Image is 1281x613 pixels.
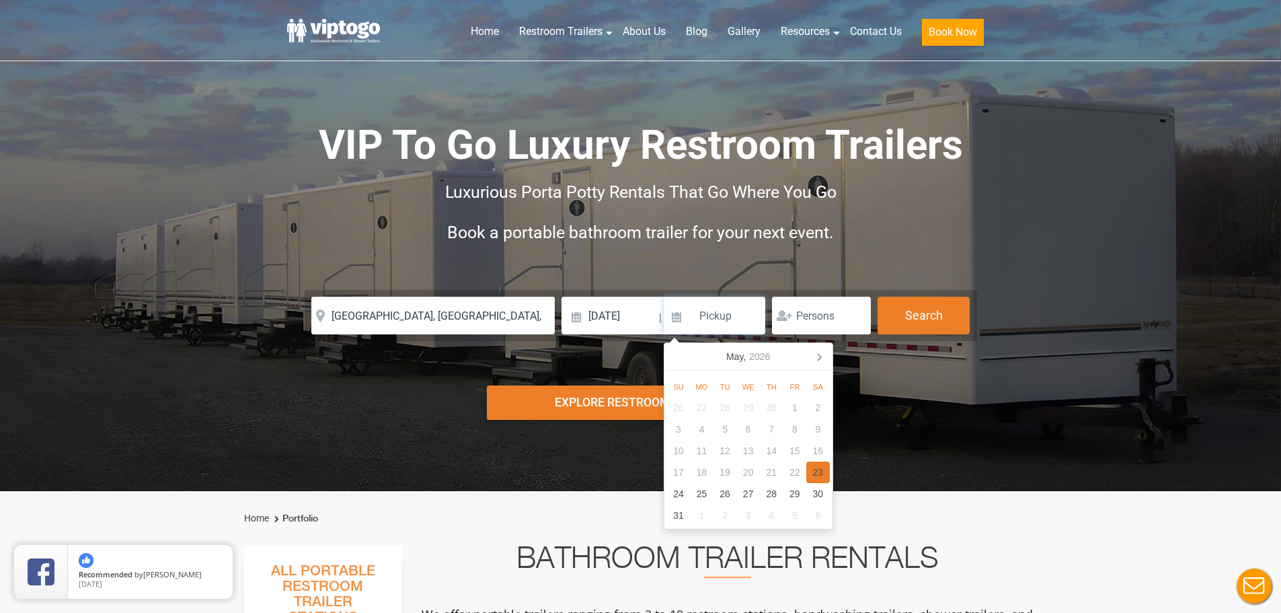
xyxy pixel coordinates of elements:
div: May, [721,346,775,367]
div: 22 [783,462,807,483]
div: 2 [806,397,830,419]
div: 12 [713,440,737,462]
div: 28 [760,483,783,505]
div: 27 [736,483,760,505]
div: 5 [783,505,807,526]
div: 1 [690,505,713,526]
div: 24 [667,483,691,505]
div: Fr [783,379,807,395]
img: Review Rating [28,558,54,585]
div: We [736,379,760,395]
a: Gallery [717,17,771,46]
div: 10 [667,440,691,462]
a: Contact Us [840,17,912,46]
div: 31 [667,505,691,526]
button: Search [878,297,970,334]
span: | [659,297,662,340]
img: thumbs up icon [79,553,93,568]
div: 9 [806,419,830,440]
div: 1 [783,397,807,419]
div: 20 [736,462,760,483]
div: 29 [736,397,760,419]
span: VIP To Go Luxury Restroom Trailers [319,121,963,169]
div: Sa [806,379,830,395]
span: Recommended [79,569,132,579]
input: Persons [772,297,871,334]
input: Delivery [561,297,658,334]
div: 28 [713,397,737,419]
span: by [79,571,222,580]
div: 2 [713,505,737,526]
h2: Bathroom Trailer Rentals [420,546,1035,578]
span: [DATE] [79,579,102,589]
a: Book Now [912,17,994,54]
a: Restroom Trailers [509,17,613,46]
span: [PERSON_NAME] [143,569,202,579]
div: 14 [760,440,783,462]
input: Where do you need your restroom? [311,297,555,334]
div: 30 [806,483,830,505]
a: Home [244,513,269,524]
div: Mo [690,379,713,395]
div: 18 [690,462,713,483]
div: 8 [783,419,807,440]
div: Su [667,379,691,395]
li: Portfolio [271,511,318,527]
div: 3 [667,419,691,440]
div: 3 [736,505,760,526]
div: Explore Restroom Trailers [487,386,794,420]
div: 30 [760,397,783,419]
div: 25 [690,483,713,505]
div: 6 [736,419,760,440]
div: Th [760,379,783,395]
span: Book a portable bathroom trailer for your next event. [447,223,834,242]
div: 17 [667,462,691,483]
a: About Us [613,17,676,46]
a: Blog [676,17,717,46]
button: Live Chat [1227,559,1281,613]
div: 5 [713,419,737,440]
div: 11 [690,440,713,462]
div: 16 [806,440,830,462]
div: 21 [760,462,783,483]
button: Book Now [922,19,984,46]
div: 15 [783,440,807,462]
input: Pickup [664,297,766,334]
div: 26 [667,397,691,419]
a: Resources [771,17,840,46]
div: 19 [713,462,737,483]
i: 2026 [749,349,770,365]
div: 26 [713,483,737,505]
div: 4 [760,505,783,526]
div: 6 [806,505,830,526]
div: 29 [783,483,807,505]
div: 27 [690,397,713,419]
span: Luxurious Porta Potty Rentals That Go Where You Go [445,182,837,202]
div: 23 [806,462,830,483]
div: 13 [736,440,760,462]
div: 7 [760,419,783,440]
a: Home [461,17,509,46]
div: Tu [713,379,737,395]
div: 4 [690,419,713,440]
